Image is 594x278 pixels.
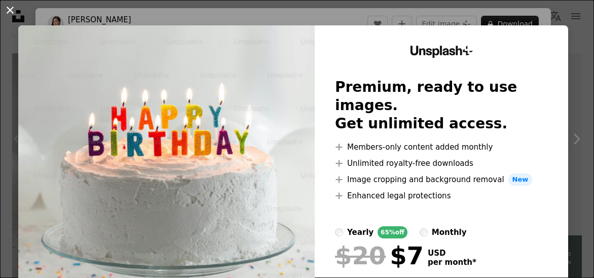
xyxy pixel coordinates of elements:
input: monthly [420,228,428,236]
input: yearly65%off [335,228,343,236]
li: Image cropping and background removal [335,173,548,186]
div: 65% off [378,226,407,238]
li: Unlimited royalty-free downloads [335,157,548,169]
h2: Premium, ready to use images. Get unlimited access. [335,78,548,133]
div: yearly [347,226,374,238]
li: Enhanced legal protections [335,190,548,202]
span: USD [428,249,476,258]
div: monthly [432,226,467,238]
span: $20 [335,242,386,269]
li: Members-only content added monthly [335,141,548,153]
span: per month * [428,258,476,267]
span: New [508,173,533,186]
div: $7 [335,242,424,269]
